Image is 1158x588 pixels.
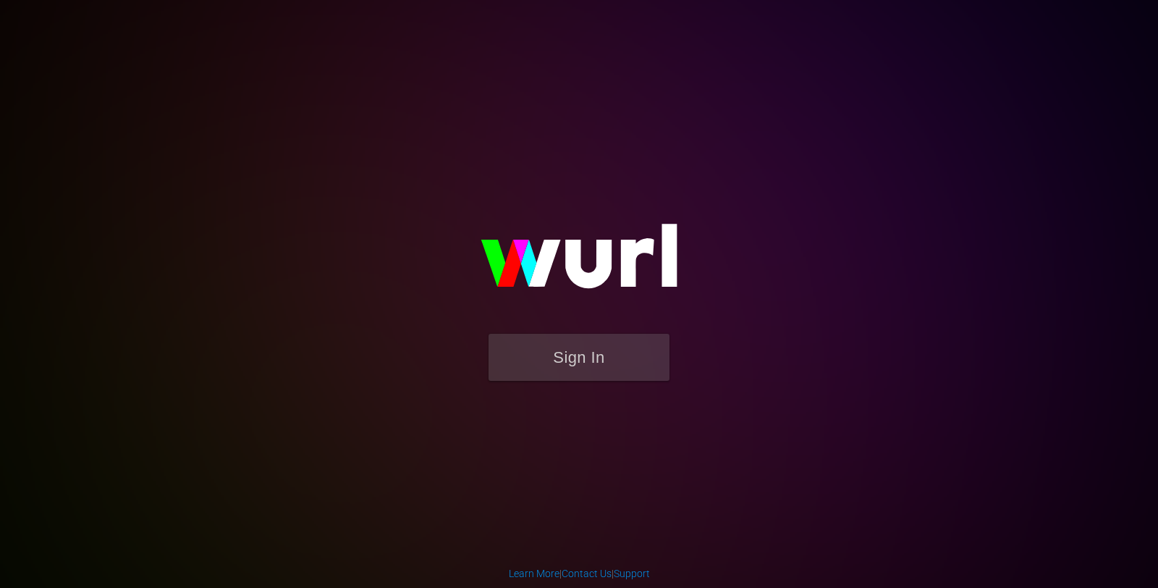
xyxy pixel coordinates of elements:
[562,568,612,579] a: Contact Us
[434,193,724,333] img: wurl-logo-on-black-223613ac3d8ba8fe6dc639794a292ebdb59501304c7dfd60c99c58986ef67473.svg
[509,566,650,581] div: | |
[489,334,669,381] button: Sign In
[509,568,559,579] a: Learn More
[614,568,650,579] a: Support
